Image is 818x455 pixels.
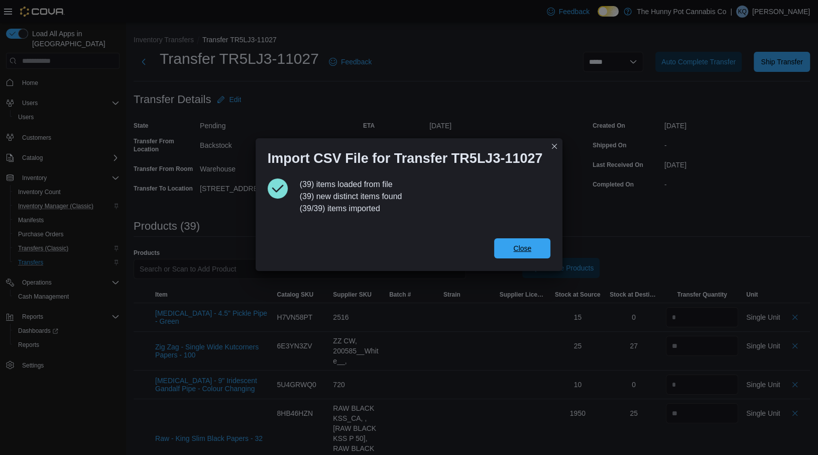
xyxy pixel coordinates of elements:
[300,191,551,203] div: (39) new distinct items found
[548,140,560,152] button: Closes this modal window
[300,203,551,215] div: (39/39) items imported
[494,238,550,258] button: Close
[300,178,551,191] div: (39) items loaded from file
[513,243,531,253] span: Close
[268,150,543,166] h1: Import CSV File for Transfer TR5LJ3-11027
